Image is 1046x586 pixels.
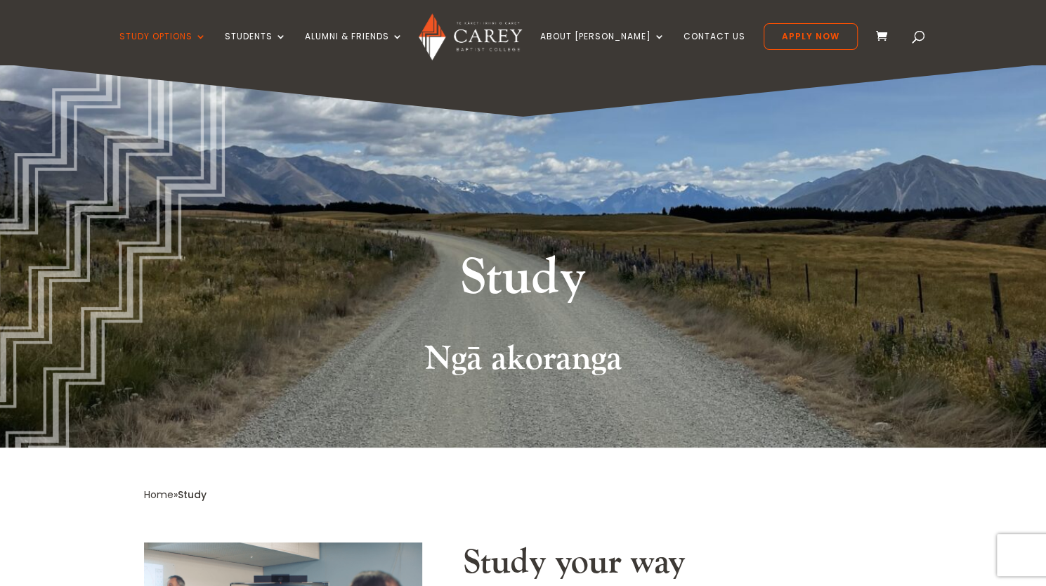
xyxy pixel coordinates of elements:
h2: Ngā akoranga [144,339,903,386]
a: Students [225,32,287,65]
a: Contact Us [684,32,745,65]
a: Home [144,488,174,502]
h1: Study [260,245,787,318]
a: Apply Now [764,23,858,50]
a: About [PERSON_NAME] [540,32,665,65]
img: Carey Baptist College [419,13,522,60]
span: » [144,488,207,502]
a: Alumni & Friends [305,32,403,65]
a: Study Options [119,32,207,65]
span: Study [178,488,207,502]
